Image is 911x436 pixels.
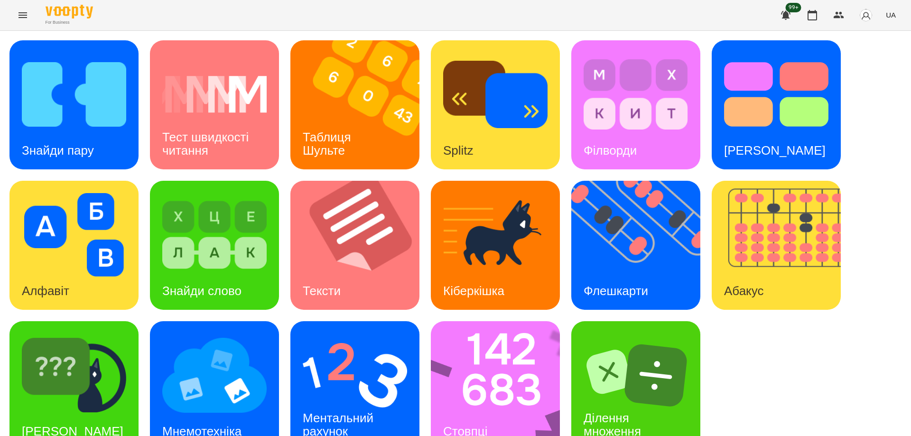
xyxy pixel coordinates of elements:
span: For Business [46,19,93,26]
a: ТекстиТексти [290,181,419,310]
a: КіберкішкаКіберкішка [431,181,560,310]
h3: Алфавіт [22,284,69,298]
a: Знайди словоЗнайди слово [150,181,279,310]
a: АлфавітАлфавіт [9,181,139,310]
img: Voopty Logo [46,5,93,19]
h3: Абакус [724,284,763,298]
a: Тест швидкості читанняТест швидкості читання [150,40,279,169]
a: АбакусАбакус [712,181,841,310]
a: Тест Струпа[PERSON_NAME] [712,40,841,169]
h3: Філворди [584,143,637,158]
img: Філворди [584,53,688,136]
img: Флешкарти [571,181,712,310]
h3: Знайди слово [162,284,242,298]
img: Тест швидкості читання [162,53,267,136]
h3: Кіберкішка [443,284,504,298]
span: UA [886,10,896,20]
img: Алфавіт [22,193,126,277]
h3: [PERSON_NAME] [724,143,826,158]
img: Splitz [443,53,548,136]
span: 99+ [786,3,801,12]
a: Таблиця ШультеТаблиця Шульте [290,40,419,169]
img: Абакус [712,181,853,310]
img: Знайди слово [162,193,267,277]
h3: Тексти [303,284,341,298]
img: Таблиця Шульте [290,40,431,169]
button: UA [882,6,900,24]
img: avatar_s.png [859,9,873,22]
a: ФілвордиФілворди [571,40,700,169]
a: SplitzSplitz [431,40,560,169]
h3: Таблиця Шульте [303,130,354,157]
img: Мнемотехніка [162,334,267,417]
img: Знайди пару [22,53,126,136]
h3: Splitz [443,143,474,158]
img: Знайди Кіберкішку [22,334,126,417]
img: Кіберкішка [443,193,548,277]
a: ФлешкартиФлешкарти [571,181,700,310]
img: Тест Струпа [724,53,828,136]
a: Знайди паруЗнайди пару [9,40,139,169]
h3: Тест швидкості читання [162,130,252,157]
img: Ділення множення [584,334,688,417]
button: Menu [11,4,34,27]
h3: Знайди пару [22,143,94,158]
h3: Флешкарти [584,284,648,298]
img: Ментальний рахунок [303,334,407,417]
img: Тексти [290,181,431,310]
